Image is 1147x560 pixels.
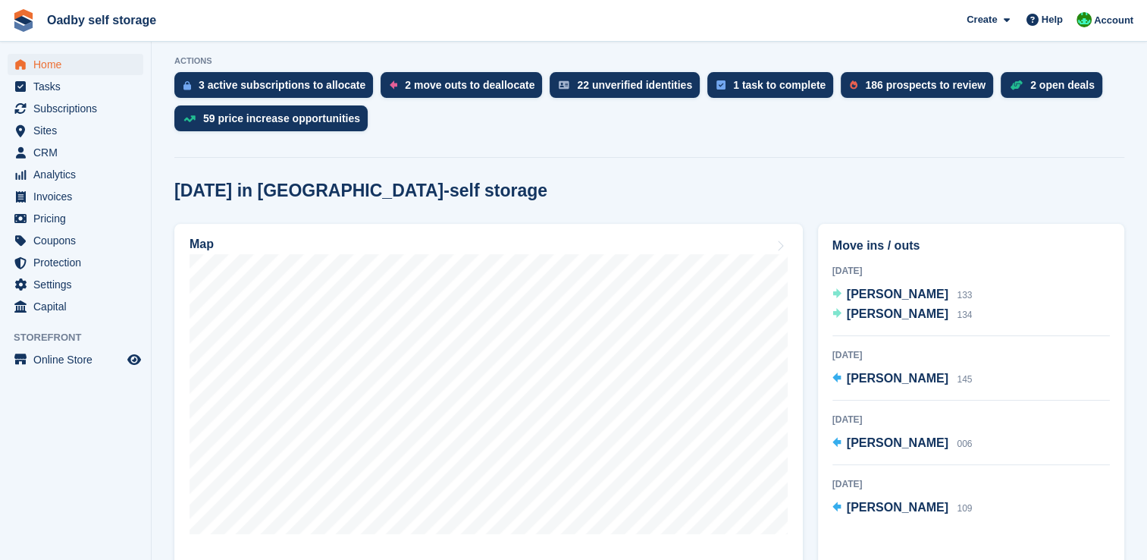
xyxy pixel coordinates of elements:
[8,164,143,185] a: menu
[190,238,214,251] h2: Map
[8,208,143,229] a: menu
[8,142,143,163] a: menu
[733,79,826,91] div: 1 task to complete
[405,79,534,91] div: 2 move outs to deallocate
[174,56,1124,66] p: ACTIONS
[8,349,143,370] a: menu
[125,351,143,369] a: Preview store
[1030,79,1095,91] div: 2 open deals
[832,237,1110,255] h2: Move ins / outs
[1010,80,1023,90] img: deal-1b604bf984904fb50ccaf53a9ad4b4a5d6e5aea283cecdc64d6e3604feb123c2.svg
[33,186,124,207] span: Invoices
[865,79,986,91] div: 186 prospects to review
[841,72,1001,105] a: 186 prospects to review
[832,348,1110,362] div: [DATE]
[832,413,1110,426] div: [DATE]
[12,9,35,32] img: stora-icon-8386f47178a22dfd0bd8f6a31ec36ba5ce8667c1dd55bd0f319d3a0aa187defe.svg
[967,12,997,27] span: Create
[957,503,972,514] span: 109
[33,98,124,119] span: Subscriptions
[832,264,1110,278] div: [DATE]
[8,120,143,141] a: menu
[832,434,973,454] a: [PERSON_NAME] 006
[174,181,547,201] h2: [DATE] in [GEOGRAPHIC_DATA]-self storage
[716,80,725,90] img: task-75834270c22a3079a89374b754ae025e5fb1db73e45f91037f5363f120a921f8.svg
[33,349,124,370] span: Online Store
[33,142,124,163] span: CRM
[847,307,948,320] span: [PERSON_NAME]
[957,310,972,320] span: 134
[957,374,972,385] span: 145
[33,274,124,295] span: Settings
[1076,12,1092,27] img: Stephanie
[33,164,124,185] span: Analytics
[33,208,124,229] span: Pricing
[33,76,124,97] span: Tasks
[8,296,143,317] a: menu
[14,330,151,345] span: Storefront
[707,72,841,105] a: 1 task to complete
[203,112,360,124] div: 59 price increase opportunities
[1042,12,1063,27] span: Help
[174,72,381,105] a: 3 active subscriptions to allocate
[8,230,143,251] a: menu
[33,296,124,317] span: Capital
[832,477,1110,491] div: [DATE]
[957,439,972,449] span: 006
[8,274,143,295] a: menu
[8,54,143,75] a: menu
[847,436,948,449] span: [PERSON_NAME]
[847,288,948,300] span: [PERSON_NAME]
[559,80,569,90] img: verify_identity-adf6edd0f0f0b5bbfe63781bf79b02c33cf7c696d77639b501bdc392416b5a36.svg
[957,290,972,300] span: 133
[33,230,124,251] span: Coupons
[8,98,143,119] a: menu
[847,372,948,385] span: [PERSON_NAME]
[381,72,550,105] a: 2 move outs to deallocate
[174,105,375,139] a: 59 price increase opportunities
[832,305,973,325] a: [PERSON_NAME] 134
[8,76,143,97] a: menu
[832,370,973,389] a: [PERSON_NAME] 145
[390,80,397,90] img: move_outs_to_deallocate_icon-f764333ba52eb49d3ac5e1228854f67142a1ed5810a6f6cc68b1a99e826820c5.svg
[550,72,707,105] a: 22 unverified identities
[199,79,365,91] div: 3 active subscriptions to allocate
[832,285,973,305] a: [PERSON_NAME] 133
[183,80,191,90] img: active_subscription_to_allocate_icon-d502201f5373d7db506a760aba3b589e785aa758c864c3986d89f69b8ff3...
[1001,72,1110,105] a: 2 open deals
[33,252,124,273] span: Protection
[8,186,143,207] a: menu
[1094,13,1133,28] span: Account
[33,54,124,75] span: Home
[41,8,162,33] a: Oadby self storage
[850,80,857,90] img: prospect-51fa495bee0391a8d652442698ab0144808aea92771e9ea1ae160a38d050c398.svg
[847,501,948,514] span: [PERSON_NAME]
[183,115,196,122] img: price_increase_opportunities-93ffe204e8149a01c8c9dc8f82e8f89637d9d84a8eef4429ea346261dce0b2c0.svg
[832,499,973,518] a: [PERSON_NAME] 109
[8,252,143,273] a: menu
[33,120,124,141] span: Sites
[577,79,692,91] div: 22 unverified identities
